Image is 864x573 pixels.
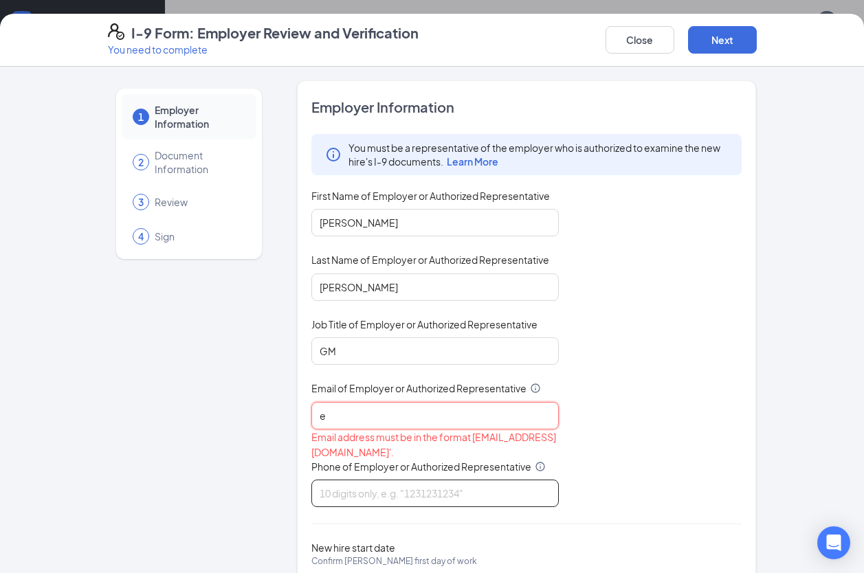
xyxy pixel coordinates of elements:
[311,209,559,236] input: Enter your first name
[138,155,144,169] span: 2
[311,98,742,117] span: Employer Information
[138,229,144,243] span: 4
[311,554,477,568] span: Confirm [PERSON_NAME] first day of work
[311,381,527,395] span: Email of Employer or Authorized Representative
[325,146,342,163] svg: Info
[311,337,559,365] input: Enter job title
[155,103,243,131] span: Employer Information
[311,480,559,507] input: 10 digits only, e.g. "1231231234"
[443,155,498,168] a: Learn More
[311,460,531,473] span: Phone of Employer or Authorized Representative
[688,26,757,54] button: Next
[535,461,546,472] svg: Info
[311,317,538,331] span: Job Title of Employer or Authorized Representative
[447,155,498,168] span: Learn More
[311,429,559,460] div: Email address must be in the format [EMAIL_ADDRESS][DOMAIN_NAME]'.
[311,273,559,301] input: Enter your last name
[108,43,419,56] p: You need to complete
[530,383,541,394] svg: Info
[817,526,850,559] div: Open Intercom Messenger
[108,23,124,40] svg: FormI9EVerifyIcon
[348,141,729,168] span: You must be a representative of the employer who is authorized to examine the new hire's I-9 docu...
[606,26,674,54] button: Close
[155,148,243,176] span: Document Information
[131,23,419,43] h4: I-9 Form: Employer Review and Verification
[138,110,144,124] span: 1
[311,253,549,267] span: Last Name of Employer or Authorized Representative
[311,189,550,203] span: First Name of Employer or Authorized Representative
[138,195,144,209] span: 3
[155,195,243,209] span: Review
[311,402,559,429] input: Enter your email address
[155,229,243,243] span: Sign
